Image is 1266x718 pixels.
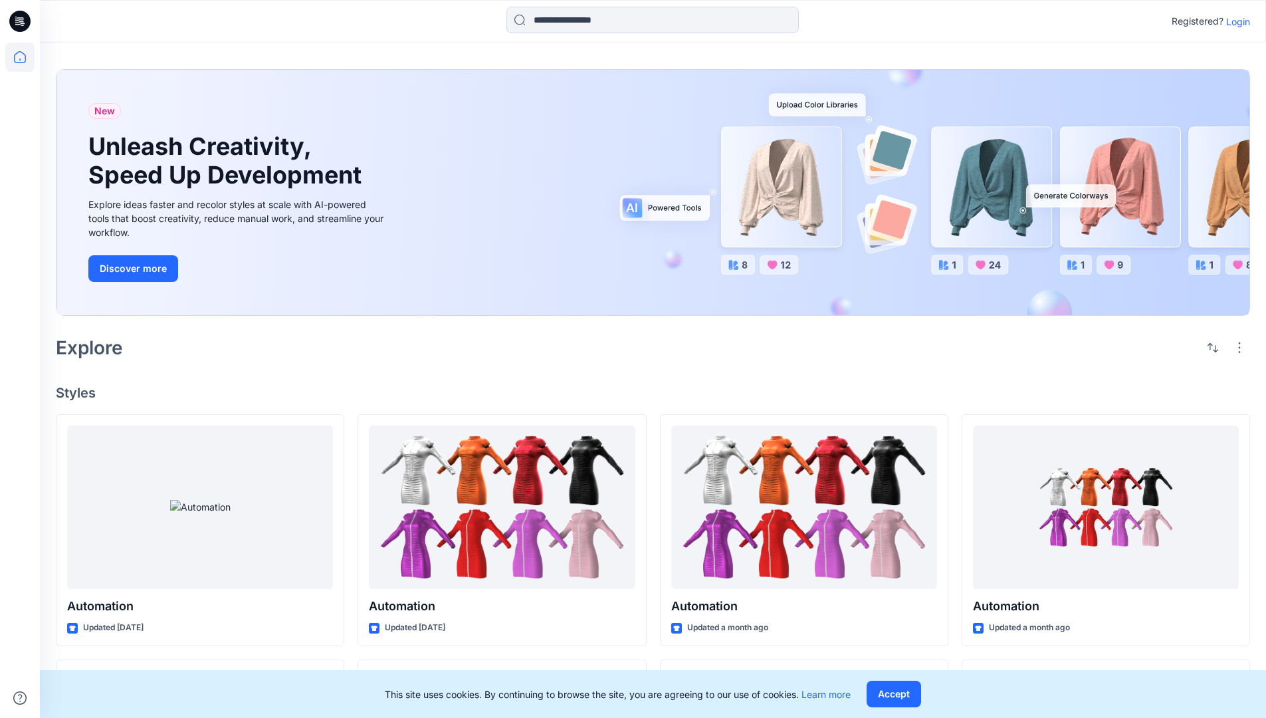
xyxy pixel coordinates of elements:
button: Accept [867,681,921,707]
p: Updated [DATE] [83,621,144,635]
button: Discover more [88,255,178,282]
p: Automation [369,597,635,616]
a: Automation [369,425,635,590]
p: This site uses cookies. By continuing to browse the site, you are agreeing to our use of cookies. [385,687,851,701]
a: Automation [973,425,1239,590]
a: Automation [671,425,937,590]
a: Learn more [801,689,851,700]
span: New [94,103,115,119]
h1: Unleash Creativity, Speed Up Development [88,132,368,189]
a: Discover more [88,255,387,282]
p: Automation [67,597,333,616]
p: Automation [973,597,1239,616]
p: Updated [DATE] [385,621,445,635]
p: Updated a month ago [989,621,1070,635]
p: Automation [671,597,937,616]
div: Explore ideas faster and recolor styles at scale with AI-powered tools that boost creativity, red... [88,197,387,239]
h4: Styles [56,385,1250,401]
p: Login [1226,15,1250,29]
h2: Explore [56,337,123,358]
a: Automation [67,425,333,590]
p: Updated a month ago [687,621,768,635]
p: Registered? [1172,13,1223,29]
